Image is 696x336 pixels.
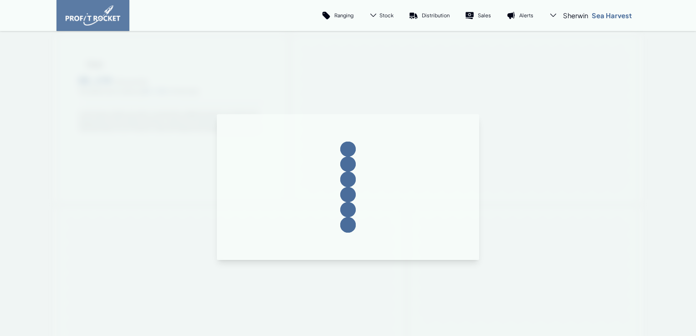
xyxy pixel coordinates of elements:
a: Distribution [401,5,457,26]
p: Ranging [334,12,353,19]
img: image [66,5,120,25]
a: Alerts [499,5,541,26]
a: Sales [457,5,499,26]
p: Alerts [519,12,533,19]
a: Ranging [314,5,361,26]
p: Distribution [422,12,450,19]
p: Sales [478,12,491,19]
p: Sea Harvest [592,11,632,20]
span: Sherwin [563,11,588,20]
span: Stock [379,12,394,19]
